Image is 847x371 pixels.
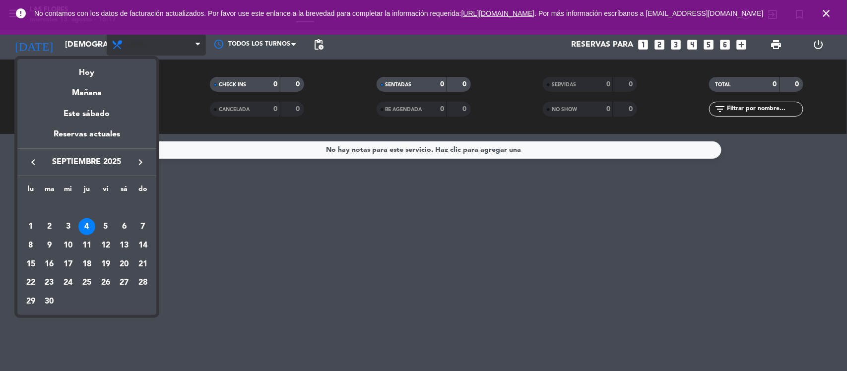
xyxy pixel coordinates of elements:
td: 3 de septiembre de 2025 [59,217,77,236]
th: lunes [21,184,40,199]
div: 6 [116,218,132,235]
div: 24 [60,274,76,291]
th: sábado [115,184,134,199]
div: 22 [22,274,39,291]
td: 19 de septiembre de 2025 [96,255,115,274]
div: 10 [60,237,76,254]
th: viernes [96,184,115,199]
div: 21 [134,256,151,273]
td: 30 de septiembre de 2025 [40,292,59,311]
td: 4 de septiembre de 2025 [77,217,96,236]
div: 23 [41,274,58,291]
div: 27 [116,274,132,291]
td: 10 de septiembre de 2025 [59,236,77,255]
td: 13 de septiembre de 2025 [115,236,134,255]
i: keyboard_arrow_right [134,156,146,168]
div: Mañana [17,79,156,100]
i: keyboard_arrow_left [27,156,39,168]
div: 5 [97,218,114,235]
td: 9 de septiembre de 2025 [40,236,59,255]
td: 8 de septiembre de 2025 [21,236,40,255]
td: 15 de septiembre de 2025 [21,255,40,274]
div: 28 [134,274,151,291]
div: 15 [22,256,39,273]
th: martes [40,184,59,199]
button: keyboard_arrow_right [131,156,149,169]
div: 17 [60,256,76,273]
div: 13 [116,237,132,254]
td: 27 de septiembre de 2025 [115,274,134,293]
td: 16 de septiembre de 2025 [40,255,59,274]
th: jueves [77,184,96,199]
td: 18 de septiembre de 2025 [77,255,96,274]
div: 3 [60,218,76,235]
div: 26 [97,274,114,291]
td: 28 de septiembre de 2025 [133,274,152,293]
div: 30 [41,293,58,310]
div: Hoy [17,59,156,79]
td: 7 de septiembre de 2025 [133,217,152,236]
td: 25 de septiembre de 2025 [77,274,96,293]
div: 9 [41,237,58,254]
div: 14 [134,237,151,254]
div: 20 [116,256,132,273]
span: septiembre 2025 [42,156,131,169]
td: 29 de septiembre de 2025 [21,292,40,311]
div: 29 [22,293,39,310]
div: Reservas actuales [17,128,156,148]
div: 11 [78,237,95,254]
div: 18 [78,256,95,273]
th: miércoles [59,184,77,199]
td: 26 de septiembre de 2025 [96,274,115,293]
td: 11 de septiembre de 2025 [77,236,96,255]
td: 14 de septiembre de 2025 [133,236,152,255]
td: 2 de septiembre de 2025 [40,217,59,236]
div: 16 [41,256,58,273]
td: 1 de septiembre de 2025 [21,217,40,236]
td: 12 de septiembre de 2025 [96,236,115,255]
div: Este sábado [17,100,156,128]
div: 4 [78,218,95,235]
td: 24 de septiembre de 2025 [59,274,77,293]
td: 23 de septiembre de 2025 [40,274,59,293]
div: 25 [78,274,95,291]
td: 6 de septiembre de 2025 [115,217,134,236]
div: 7 [134,218,151,235]
div: 8 [22,237,39,254]
div: 12 [97,237,114,254]
td: 20 de septiembre de 2025 [115,255,134,274]
div: 19 [97,256,114,273]
td: 22 de septiembre de 2025 [21,274,40,293]
div: 1 [22,218,39,235]
td: SEP. [21,199,152,218]
td: 17 de septiembre de 2025 [59,255,77,274]
td: 5 de septiembre de 2025 [96,217,115,236]
div: 2 [41,218,58,235]
td: 21 de septiembre de 2025 [133,255,152,274]
th: domingo [133,184,152,199]
button: keyboard_arrow_left [24,156,42,169]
